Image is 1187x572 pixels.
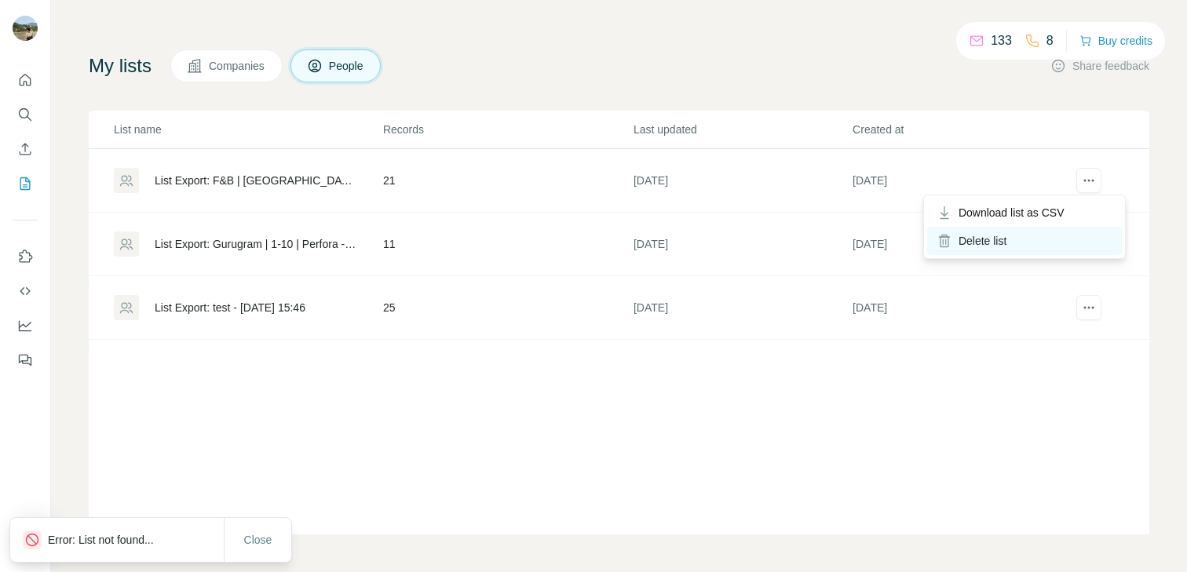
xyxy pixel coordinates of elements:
button: Dashboard [13,312,38,340]
td: [DATE] [633,213,852,276]
p: List name [114,122,382,137]
button: Search [13,100,38,129]
p: Records [383,122,632,137]
span: Close [244,532,272,548]
td: [DATE] [852,276,1071,340]
h4: My lists [89,53,152,78]
td: [DATE] [852,213,1071,276]
td: 21 [382,149,633,213]
td: [DATE] [633,149,852,213]
p: Last updated [634,122,851,137]
button: actions [1076,295,1101,320]
button: Enrich CSV [13,135,38,163]
button: Share feedback [1050,58,1149,74]
img: Avatar [13,16,38,41]
td: 11 [382,213,633,276]
div: Delete list [927,227,1122,255]
button: Buy credits [1079,30,1152,52]
button: My lists [13,169,38,198]
button: Use Surfe API [13,277,38,305]
p: Error: List not found... [48,532,166,548]
button: Close [233,526,283,554]
button: actions [1076,168,1101,193]
div: List Export: F&B | [GEOGRAPHIC_DATA] - [DATE] 12:15 [155,173,356,188]
button: Use Surfe on LinkedIn [13,242,38,271]
button: Feedback [13,346,38,374]
td: 25 [382,276,633,340]
p: 133 [991,31,1012,50]
span: Companies [209,58,266,74]
td: [DATE] [852,149,1071,213]
p: 8 [1046,31,1054,50]
td: [DATE] [633,276,852,340]
div: List Export: Gurugram | 1-10 | Perfora - [DATE] 20:16 [155,236,356,252]
button: Quick start [13,66,38,94]
span: Download list as CSV [959,205,1065,220]
span: People [329,58,365,74]
div: List Export: test - [DATE] 15:46 [155,300,305,315]
p: Created at [853,122,1070,137]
